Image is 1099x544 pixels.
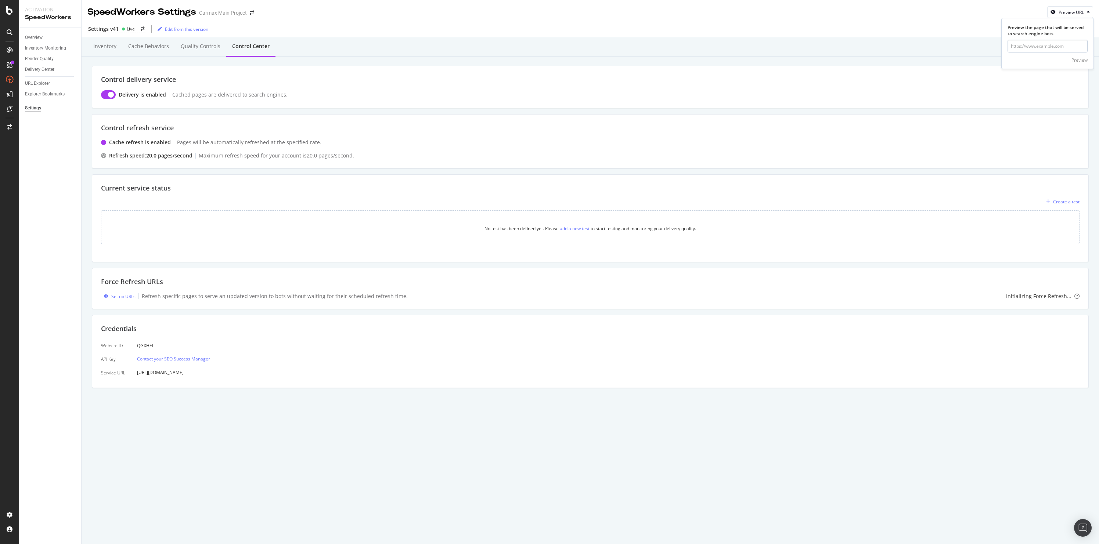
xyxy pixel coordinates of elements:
[127,26,135,32] div: Live
[109,139,171,146] div: Cache refresh is enabled
[484,225,696,232] div: No test has been defined yet. Please to start testing and monitoring your delivery quality.
[250,10,254,15] div: arrow-right-arrow-left
[172,91,288,98] div: Cached pages are delivered to search engines.
[1047,6,1093,18] button: Preview URL
[1008,40,1088,52] input: https://www.example.com
[1074,519,1092,537] div: Open Intercom Messenger
[25,44,76,52] a: Inventory Monitoring
[25,80,76,87] a: URL Explorer
[119,91,166,98] div: Delivery is enabled
[101,184,1080,193] div: Current service status
[128,43,169,50] div: Cache behaviors
[25,90,65,98] div: Explorer Bookmarks
[1071,57,1088,63] div: Preview
[93,43,116,50] div: Inventory
[25,34,43,41] div: Overview
[25,55,76,63] a: Render Quality
[101,293,136,300] button: Set up URLs
[137,355,210,363] button: Contact your SEO Success Manager
[88,25,119,33] div: Settings v41
[1053,199,1080,205] div: Create a test
[141,27,145,31] div: arrow-right-arrow-left
[25,66,54,73] div: Delivery Center
[25,13,75,22] div: SpeedWorkers
[1059,9,1084,15] div: Preview URL
[1043,196,1080,207] button: Create a test
[137,340,210,352] div: QGXHEL
[199,152,354,159] div: Maximum refresh speed for your account is 20.0 pages /second.
[1008,24,1088,37] div: Preview the page that will be served to search engine bots
[25,44,66,52] div: Inventory Monitoring
[137,356,210,362] a: Contact your SEO Success Manager
[25,90,76,98] a: Explorer Bookmarks
[87,6,196,18] div: SpeedWorkers Settings
[25,34,76,41] a: Overview
[101,277,1080,287] div: Force Refresh URLs
[109,152,192,159] div: Refresh speed: 20.0 pages /second
[1006,293,1071,300] div: Initializing Force Refresh...
[155,23,208,35] button: Edit from this version
[101,75,1080,84] div: Control delivery service
[232,43,270,50] div: Control Center
[199,9,247,17] div: Carmax Main Project
[25,6,75,13] div: Activation
[165,26,208,32] div: Edit from this version
[101,367,125,379] div: Service URL
[25,80,50,87] div: URL Explorer
[25,104,76,112] a: Settings
[101,324,1080,334] div: Credentials
[25,104,41,112] div: Settings
[25,66,76,73] a: Delivery Center
[101,123,1080,133] div: Control refresh service
[101,340,125,352] div: Website ID
[181,43,220,50] div: Quality Controls
[101,352,125,367] div: API Key
[560,225,590,232] div: add a new test
[25,55,54,63] div: Render Quality
[1071,54,1088,66] button: Preview
[177,139,321,146] div: Pages will be automatically refreshed at the specified rate.
[137,366,210,378] div: [URL][DOMAIN_NAME]
[142,293,408,300] div: Refresh specific pages to serve an updated version to bots without waiting for their scheduled re...
[111,293,136,300] div: Set up URLs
